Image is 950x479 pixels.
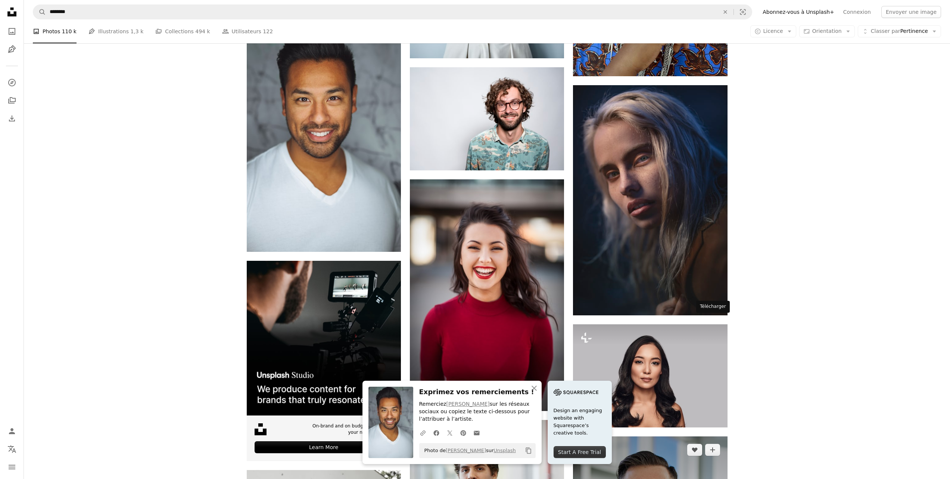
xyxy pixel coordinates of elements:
button: J’aime [687,444,702,456]
a: [PERSON_NAME] [446,448,486,453]
a: un gros plan d’une personne aux cheveux blonds [573,197,727,203]
span: Design an engaging website with Squarespace’s creative tools. [554,407,606,437]
a: Accueil — Unsplash [4,4,19,21]
a: Design an engaging website with Squarespace’s creative tools.Start A Free Trial [548,381,612,464]
a: Top à col boutonné bleu et blanc pour homme [410,115,564,122]
a: Partagez-leTwitter [443,425,457,440]
a: Historique de téléchargement [4,111,19,126]
button: Copier dans le presse-papier [522,444,535,457]
img: closeup photography of woman smiling [410,179,564,411]
img: file-1715652217532-464736461acbimage [247,261,401,415]
a: [PERSON_NAME] [446,401,489,407]
button: Ajouter à la collection [705,444,720,456]
a: Illustrations 1,3 k [88,19,143,43]
button: Menu [4,460,19,475]
span: Photo de sur [421,445,516,457]
img: homme portant une chemise blanche à col en V [247,20,401,252]
p: Remerciez sur les réseaux sociaux ou copiez le texte ci-dessous pour l’attribuer à l’artiste. [419,401,536,423]
button: Classer parPertinence [858,25,941,37]
span: On-brand and on budget images for your next campaign [308,423,393,436]
span: Pertinence [871,28,928,35]
a: Collections [4,93,19,108]
button: Effacer [717,5,733,19]
img: Belle jeune femme regardant la caméra et souriant tout en se tenant sur fond gris [573,324,727,427]
button: Licence [750,25,796,37]
button: Envoyer une image [881,6,941,18]
span: 494 k [195,27,210,35]
a: Connexion / S’inscrire [4,424,19,439]
a: Illustrations [4,42,19,57]
span: 122 [263,27,273,35]
button: Rechercher sur Unsplash [33,5,46,19]
span: 1,3 k [130,27,143,35]
a: Explorer [4,75,19,90]
form: Rechercher des visuels sur tout le site [33,4,752,19]
a: On-brand and on budget images for your next campaignLearn More [247,261,401,461]
a: closeup photography of woman smiling [410,292,564,299]
img: file-1631678316303-ed18b8b5cb9cimage [255,423,267,435]
a: homme portant une chemise blanche à col en V [247,133,401,139]
a: Partagez-lePinterest [457,425,470,440]
div: Start A Free Trial [554,446,606,458]
img: file-1705255347840-230a6ab5bca9image [554,387,598,398]
div: Learn More [255,441,393,453]
a: Belle jeune femme regardant la caméra et souriant tout en se tenant sur fond gris [573,372,727,379]
a: Unsplash [493,448,516,453]
img: Top à col boutonné bleu et blanc pour homme [410,67,564,170]
a: Utilisateurs 122 [222,19,273,43]
span: Licence [763,28,783,34]
a: Abonnez-vous à Unsplash+ [758,6,839,18]
a: Connexion [839,6,875,18]
a: Partagez-leFacebook [430,425,443,440]
span: Classer par [871,28,900,34]
button: Orientation [799,25,855,37]
a: Partager par mail [470,425,483,440]
a: Collections 494 k [155,19,210,43]
h3: Exprimez vos remerciements ! [419,387,536,398]
img: un gros plan d’une personne aux cheveux blonds [573,85,727,315]
button: Langue [4,442,19,457]
div: Télécharger [696,301,730,313]
span: Orientation [812,28,842,34]
a: Photos [4,24,19,39]
button: Recherche de visuels [734,5,752,19]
